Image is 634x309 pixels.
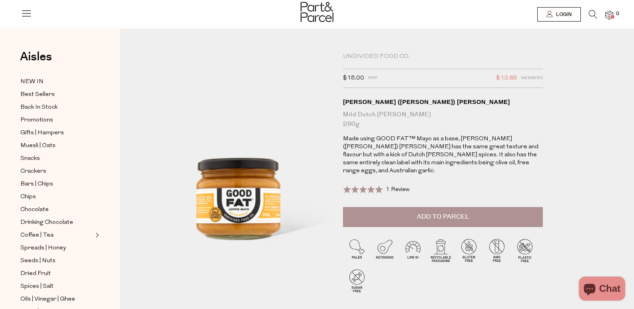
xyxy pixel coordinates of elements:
span: Add to Parcel [417,212,469,221]
a: Login [537,7,581,22]
span: Best Sellers [20,90,55,100]
a: Gifts | Hampers [20,128,93,138]
img: P_P-ICONS-Live_Bec_V11_GMO_Free.svg [483,236,511,264]
a: Back In Stock [20,102,93,112]
span: Members [521,73,543,84]
span: RRP [368,73,377,84]
a: Aisles [20,51,52,71]
span: Aisles [20,48,52,66]
span: Chocolate [20,205,49,215]
a: Best Sellers [20,90,93,100]
a: Spices | Salt [20,281,93,291]
span: Seeds | Nuts [20,256,56,266]
span: $15.00 [343,73,364,84]
span: 1 Review [386,187,409,193]
a: Drinking Chocolate [20,217,93,227]
span: Gifts | Hampers [20,128,64,138]
span: $13.85 [496,73,517,84]
span: Muesli | Oats [20,141,56,151]
span: Crackers [20,167,46,176]
img: P_P-ICONS-Live_Bec_V11_Paleo.svg [343,236,371,264]
img: P_P-ICONS-Live_Bec_V11_Low_Gi.svg [399,236,427,264]
span: Drinking Chocolate [20,218,73,227]
span: Snacks [20,154,40,163]
a: Spreads | Honey [20,243,93,253]
span: Bars | Chips [20,179,53,189]
span: Spices | Salt [20,282,54,291]
a: NEW IN [20,77,93,87]
img: P_P-ICONS-Live_Bec_V11_Recyclable_Packaging.svg [427,236,455,264]
a: Oils | Vinegar | Ghee [20,294,93,304]
img: P_P-ICONS-Live_Bec_V11_Ketogenic.svg [371,236,399,264]
a: Chocolate [20,205,93,215]
a: Snacks [20,154,93,163]
img: P_P-ICONS-Live_Bec_V11_Gluten_Free.svg [455,236,483,264]
div: Mild Dutch [PERSON_NAME] 280g [343,110,543,129]
p: Made using GOOD FAT™ Mayo as a base, [PERSON_NAME] ([PERSON_NAME]) [PERSON_NAME] has the same gre... [343,135,543,175]
span: NEW IN [20,77,44,87]
span: Back In Stock [20,103,58,112]
img: P_P-ICONS-Live_Bec_V11_Sugar_Free.svg [343,267,371,295]
a: Promotions [20,115,93,125]
button: Add to Parcel [343,207,543,227]
a: Chips [20,192,93,202]
span: Dried Fruit [20,269,51,279]
a: Dried Fruit [20,269,93,279]
a: Muesli | Oats [20,141,93,151]
div: [PERSON_NAME] ([PERSON_NAME]) [PERSON_NAME] [343,98,543,106]
a: Bars | Chips [20,179,93,189]
a: Crackers [20,166,93,176]
a: Seeds | Nuts [20,256,93,266]
span: Promotions [20,116,53,125]
button: Expand/Collapse Coffee | Tea [94,230,99,240]
img: P_P-ICONS-Live_Bec_V11_Plastic_Free.svg [511,236,539,264]
span: Spreads | Honey [20,243,66,253]
span: Coffee | Tea [20,231,54,240]
a: Coffee | Tea [20,230,93,240]
span: Login [554,11,572,18]
span: 0 [614,10,621,18]
inbox-online-store-chat: Shopify online store chat [576,277,628,303]
img: Part&Parcel [301,2,333,22]
span: Oils | Vinegar | Ghee [20,295,75,304]
span: Chips [20,192,36,202]
a: 0 [605,11,613,19]
div: Undivided Food Co. [343,53,543,61]
img: Curry (Joppie) Mayo [144,53,336,280]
